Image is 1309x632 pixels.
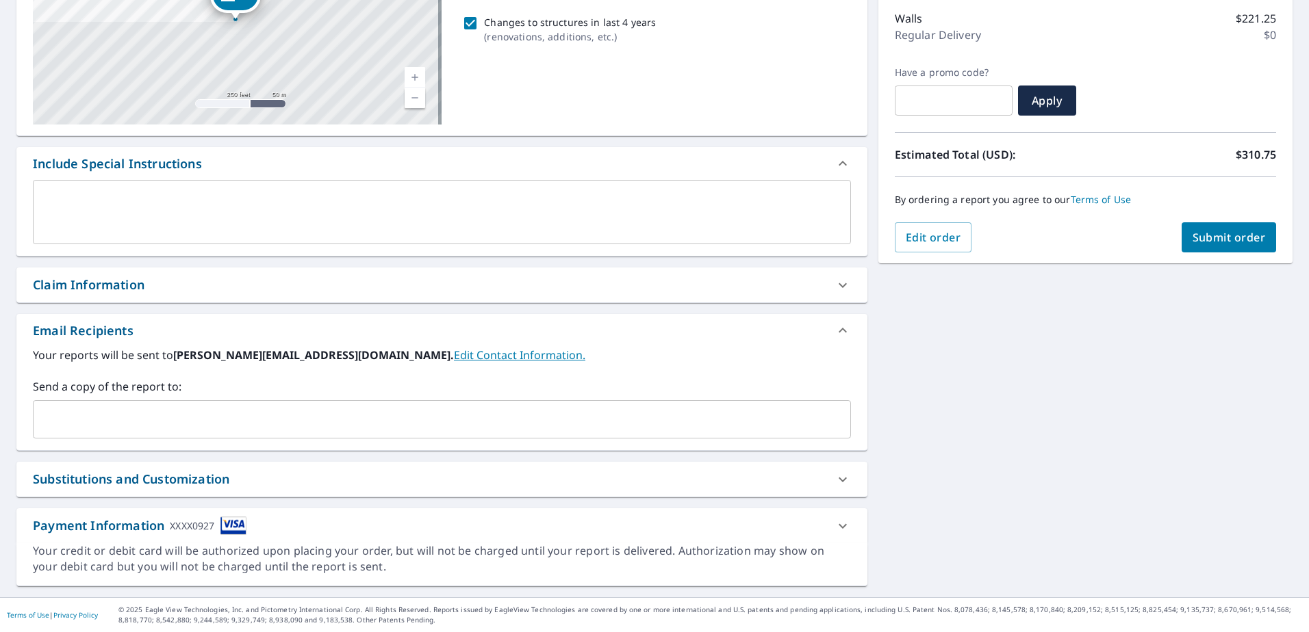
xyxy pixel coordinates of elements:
[33,347,851,363] label: Your reports will be sent to
[1193,230,1266,245] span: Submit order
[33,378,851,395] label: Send a copy of the report to:
[33,321,134,340] div: Email Recipients
[895,66,1013,79] label: Have a promo code?
[173,347,454,363] b: [PERSON_NAME][EMAIL_ADDRESS][DOMAIN_NAME].
[1236,146,1276,163] p: $310.75
[405,67,425,88] a: Current Level 17, Zoom In
[895,27,981,43] p: Regular Delivery
[895,222,972,252] button: Edit order
[895,194,1276,206] p: By ordering a report you agree to our
[7,611,98,619] p: |
[33,470,229,488] div: Substitutions and Customization
[1029,93,1065,108] span: Apply
[16,147,867,180] div: Include Special Instructions
[16,508,867,543] div: Payment InformationXXXX0927cardImage
[1236,10,1276,27] p: $221.25
[484,29,656,44] p: ( renovations, additions, etc. )
[53,610,98,620] a: Privacy Policy
[1182,222,1277,252] button: Submit order
[33,276,144,294] div: Claim Information
[16,314,867,347] div: Email Recipients
[454,347,585,363] a: EditContactInfo
[405,88,425,108] a: Current Level 17, Zoom Out
[33,155,202,173] div: Include Special Instructions
[906,230,961,245] span: Edit order
[33,543,851,575] div: Your credit or debit card will be authorized upon placing your order, but will not be charged unt...
[220,516,246,535] img: cardImage
[1071,193,1132,206] a: Terms of Use
[1264,27,1276,43] p: $0
[895,146,1086,163] p: Estimated Total (USD):
[170,516,214,535] div: XXXX0927
[16,462,867,497] div: Substitutions and Customization
[16,267,867,302] div: Claim Information
[118,605,1302,625] p: © 2025 Eagle View Technologies, Inc. and Pictometry International Corp. All Rights Reserved. Repo...
[895,10,923,27] p: Walls
[484,15,656,29] p: Changes to structures in last 4 years
[7,610,49,620] a: Terms of Use
[33,516,246,535] div: Payment Information
[1018,85,1076,116] button: Apply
